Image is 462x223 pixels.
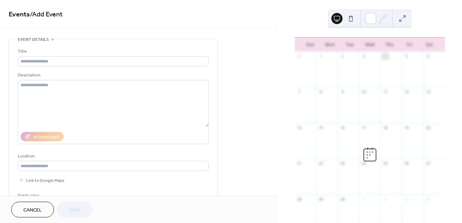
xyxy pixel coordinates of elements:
div: 16 [340,125,345,130]
div: 1 [318,54,323,59]
div: 12 [404,89,409,95]
div: 4 [383,54,388,59]
div: 1 [361,196,366,202]
div: 29 [318,196,323,202]
div: 14 [297,125,302,130]
div: 11 [383,89,388,95]
div: Sat [419,38,439,52]
div: 10 [361,89,366,95]
div: 21 [297,161,302,166]
div: 6 [425,54,431,59]
div: Fri [400,38,419,52]
div: 19 [404,125,409,130]
div: 24 [361,161,366,166]
div: 2 [383,196,388,202]
div: 30 [340,196,345,202]
div: 15 [318,125,323,130]
div: Mon [320,38,340,52]
div: 17 [361,125,366,130]
div: 28 [297,196,302,202]
div: 22 [318,161,323,166]
div: 31 [297,54,302,59]
div: 13 [425,89,431,95]
div: 2 [340,54,345,59]
div: 7 [297,89,302,95]
span: Event details [18,36,49,43]
div: 5 [404,54,409,59]
span: Link to Google Maps [26,177,64,184]
div: 27 [425,161,431,166]
div: 3 [361,54,366,59]
div: 23 [340,161,345,166]
div: 25 [383,161,388,166]
div: Title [18,48,207,55]
button: Cancel [11,202,54,217]
div: 20 [425,125,431,130]
div: 8 [318,89,323,95]
div: Sun [300,38,320,52]
span: / Add Event [30,8,63,21]
div: Thu [380,38,400,52]
div: 18 [383,125,388,130]
div: Wed [360,38,380,52]
div: Tue [340,38,360,52]
span: Cancel [23,207,42,214]
div: Location [18,153,207,160]
div: Description [18,72,207,79]
div: Event color [18,192,70,199]
div: 4 [425,196,431,202]
div: 3 [404,196,409,202]
div: 9 [340,89,345,95]
div: 26 [404,161,409,166]
a: Events [9,8,30,21]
